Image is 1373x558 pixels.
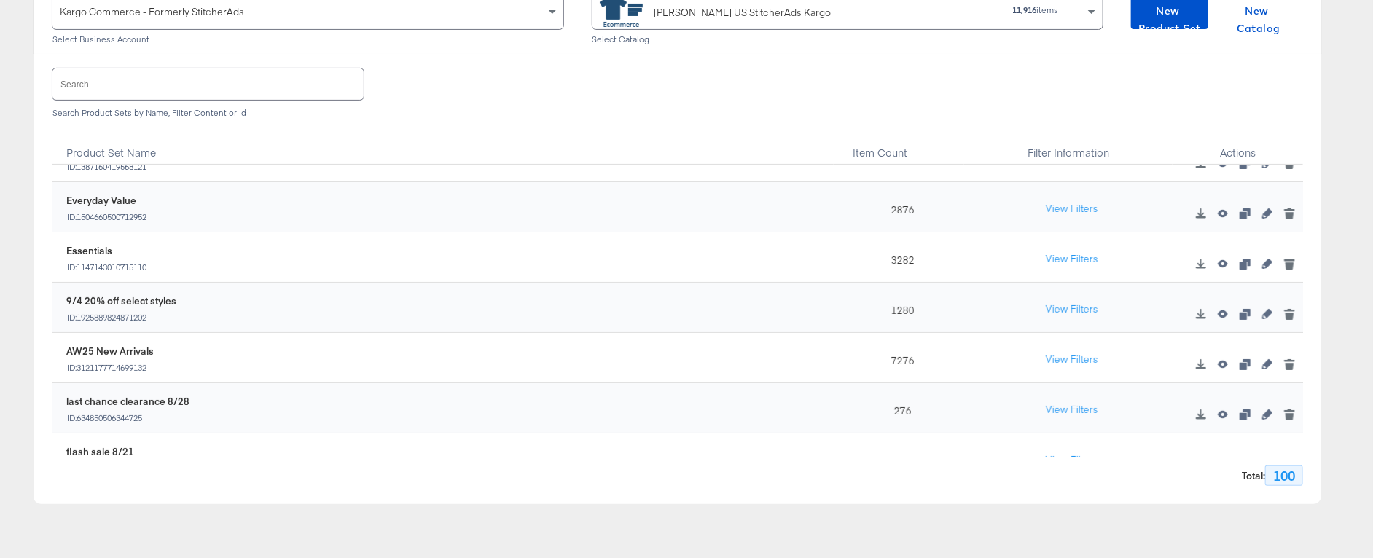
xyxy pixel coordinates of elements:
div: Product Set Name [52,129,834,165]
div: Filter Information [964,129,1173,165]
div: ID: 1504660500712952 [66,212,147,222]
div: 2876 [834,182,964,232]
button: View Filters [1036,246,1108,272]
div: last chance clearance 8/28 [66,395,189,409]
button: View Filters [1036,447,1108,473]
div: 100 [1265,465,1303,486]
div: ID: 1925889824871202 [66,313,176,323]
div: Toggle SortBy [52,129,834,165]
div: ID: 3121177714699132 [66,363,154,373]
div: 1280 [834,283,964,333]
div: flash sale 8/21 [66,445,143,459]
div: ID: 1147143010715110 [66,262,147,272]
button: View Filters [1036,196,1108,222]
div: Toggle SortBy [834,129,964,165]
strong: 11,916 [1012,4,1036,15]
input: Search product sets [52,68,364,100]
div: Actions [1173,129,1303,165]
div: Select Catalog [592,34,1104,44]
button: View Filters [1036,397,1108,423]
div: Everyday Value [66,194,147,208]
div: 276 [834,383,964,433]
button: View Filters [1036,296,1108,323]
div: 7276 [834,333,964,383]
div: ID: 634850506344725 [66,413,189,423]
div: [PERSON_NAME] US StitcherAds Kargo [654,5,832,20]
div: 9/4 20% off select styles [66,294,176,308]
div: Item Count [834,129,964,165]
div: Select Business Account [52,34,564,44]
div: 730 [834,433,964,484]
div: Search Product Sets by Name, Filter Content or Id [52,108,1303,118]
div: 3282 [834,232,964,283]
strong: Total : [1242,469,1265,483]
div: Essentials [66,244,147,258]
div: items [927,5,1059,15]
span: Kargo Commerce - Formerly StitcherAds [60,5,244,18]
button: View Filters [1036,347,1108,373]
div: AW25 New Arrivals [66,345,154,358]
div: ID: 1387160419568121 [66,162,147,172]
